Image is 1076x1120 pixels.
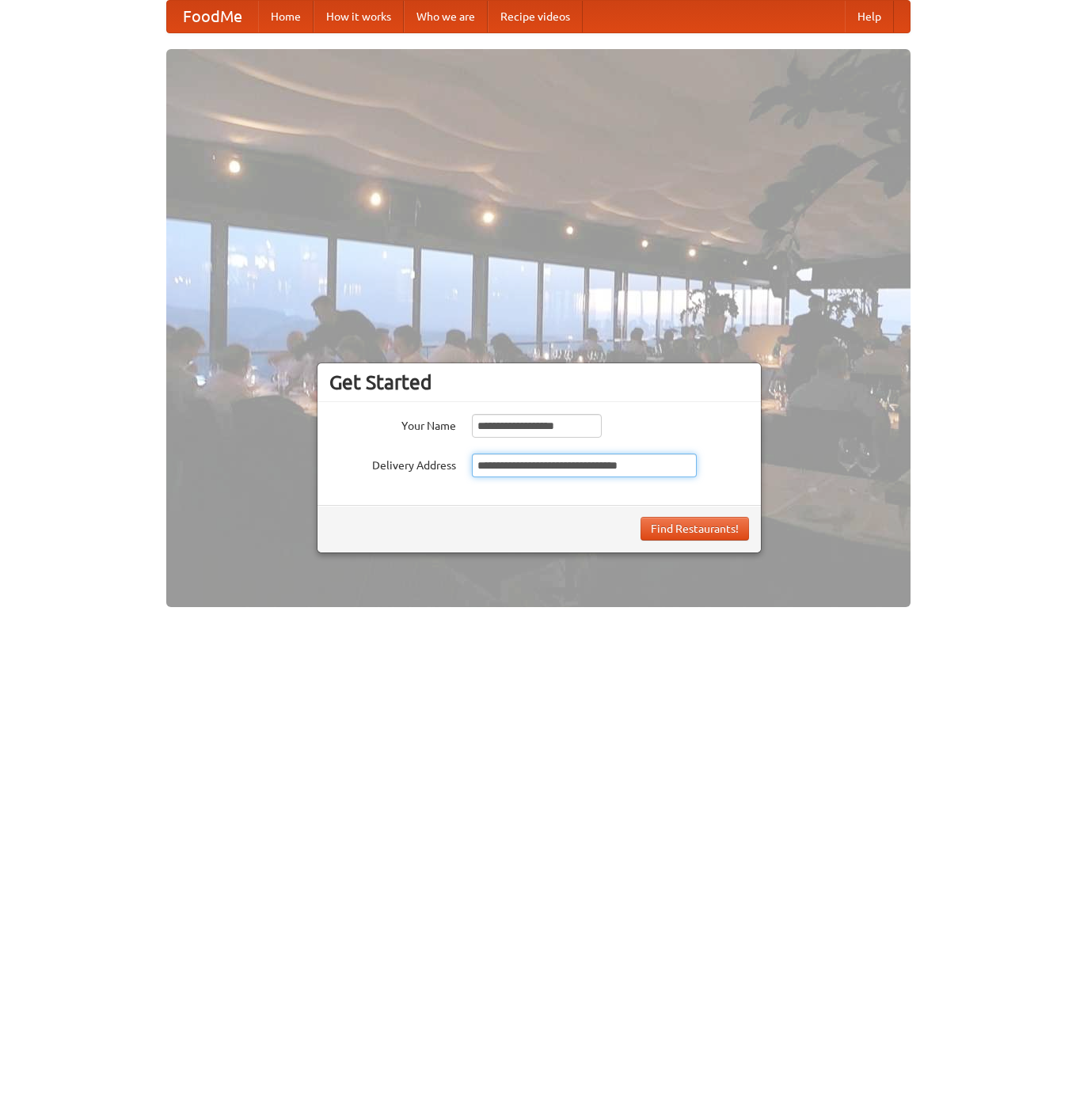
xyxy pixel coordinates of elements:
label: Your Name [329,414,456,434]
a: Home [258,1,314,32]
a: Help [845,1,894,32]
a: FoodMe [167,1,258,32]
button: Find Restaurants! [641,517,749,541]
h3: Get Started [329,370,749,394]
a: How it works [314,1,404,32]
label: Delivery Address [329,454,456,473]
a: Who we are [404,1,488,32]
a: Recipe videos [488,1,583,32]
